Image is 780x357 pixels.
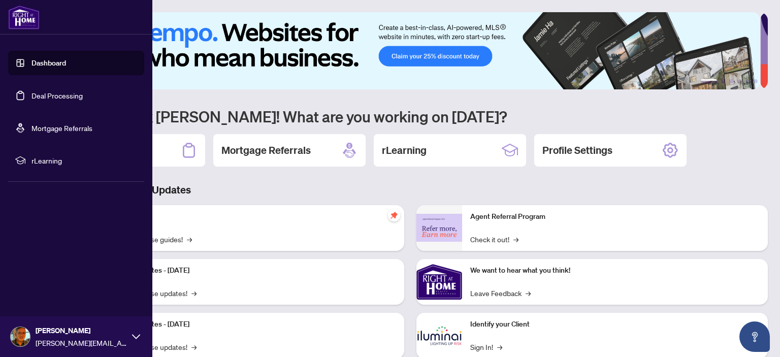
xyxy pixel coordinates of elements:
h2: rLearning [382,143,427,157]
button: 6 [754,79,758,83]
span: pushpin [388,209,400,221]
a: Check it out!→ [470,234,518,245]
img: Profile Icon [11,327,30,346]
img: We want to hear what you think! [416,259,462,305]
span: → [497,341,502,352]
span: → [526,287,531,299]
h2: Profile Settings [542,143,612,157]
img: Slide 0 [53,12,760,89]
button: 2 [721,79,725,83]
button: 3 [729,79,733,83]
h3: Brokerage & Industry Updates [53,183,768,197]
button: Open asap [739,321,770,352]
span: [PERSON_NAME] [36,325,127,336]
span: → [187,234,192,245]
a: Leave Feedback→ [470,287,531,299]
span: → [191,341,197,352]
img: Agent Referral Program [416,214,462,242]
p: Platform Updates - [DATE] [107,319,396,330]
a: Dashboard [31,58,66,68]
button: 1 [701,79,717,83]
a: Sign In!→ [470,341,502,352]
h1: Welcome back [PERSON_NAME]! What are you working on [DATE]? [53,107,768,126]
h2: Mortgage Referrals [221,143,311,157]
button: 4 [737,79,741,83]
span: rLearning [31,155,137,166]
a: Deal Processing [31,91,83,100]
span: → [191,287,197,299]
img: logo [8,5,40,29]
p: Identify your Client [470,319,760,330]
span: [PERSON_NAME][EMAIL_ADDRESS][DOMAIN_NAME] [36,337,127,348]
a: Mortgage Referrals [31,123,92,133]
span: → [513,234,518,245]
p: We want to hear what you think! [470,265,760,276]
p: Self-Help [107,211,396,222]
p: Agent Referral Program [470,211,760,222]
button: 5 [745,79,750,83]
p: Platform Updates - [DATE] [107,265,396,276]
